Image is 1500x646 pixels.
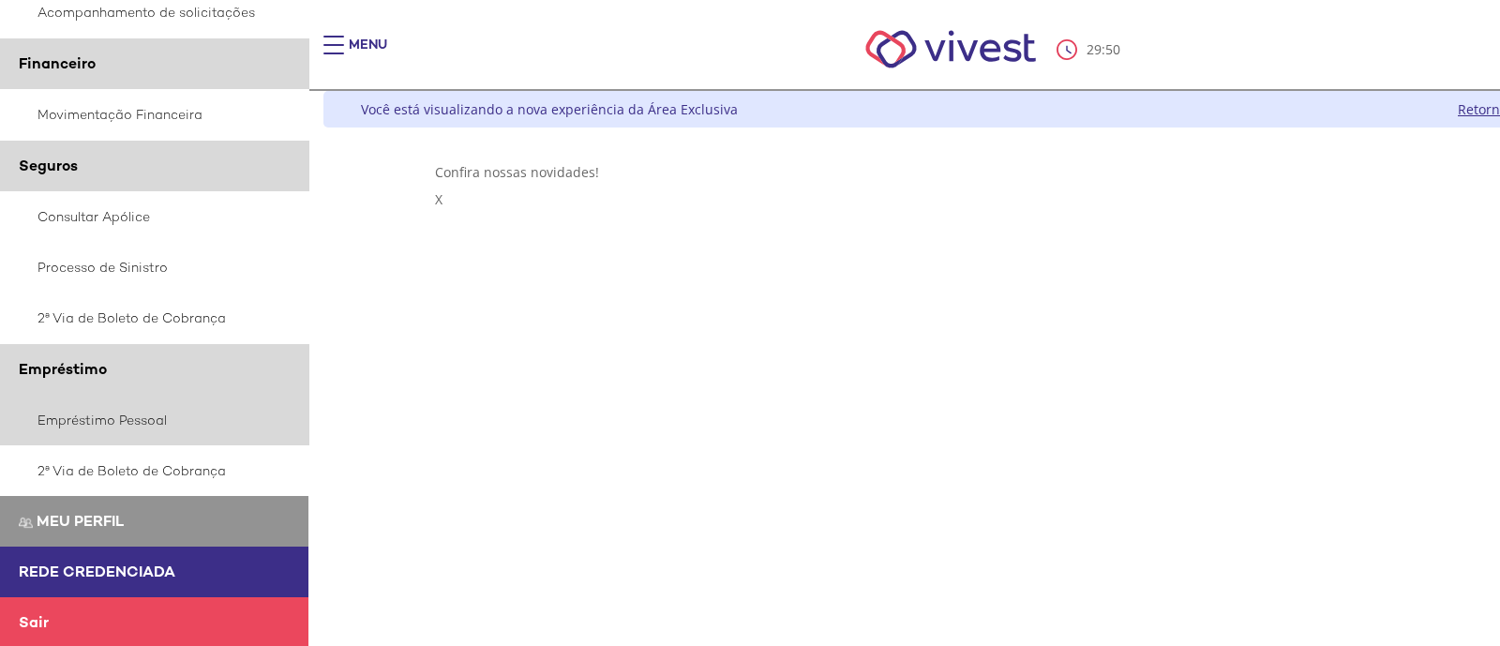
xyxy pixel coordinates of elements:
[19,516,33,530] img: Meu perfil
[19,156,78,175] span: Seguros
[19,53,96,73] span: Financeiro
[845,9,1057,89] img: Vivest
[1057,39,1124,60] div: :
[361,100,738,118] div: Você está visualizando a nova experiência da Área Exclusiva
[37,511,124,531] span: Meu perfil
[19,612,49,632] span: Sair
[19,562,175,581] span: Rede Credenciada
[435,190,442,208] span: X
[19,359,107,379] span: Empréstimo
[1105,40,1120,58] span: 50
[1087,40,1102,58] span: 29
[349,36,387,73] div: Menu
